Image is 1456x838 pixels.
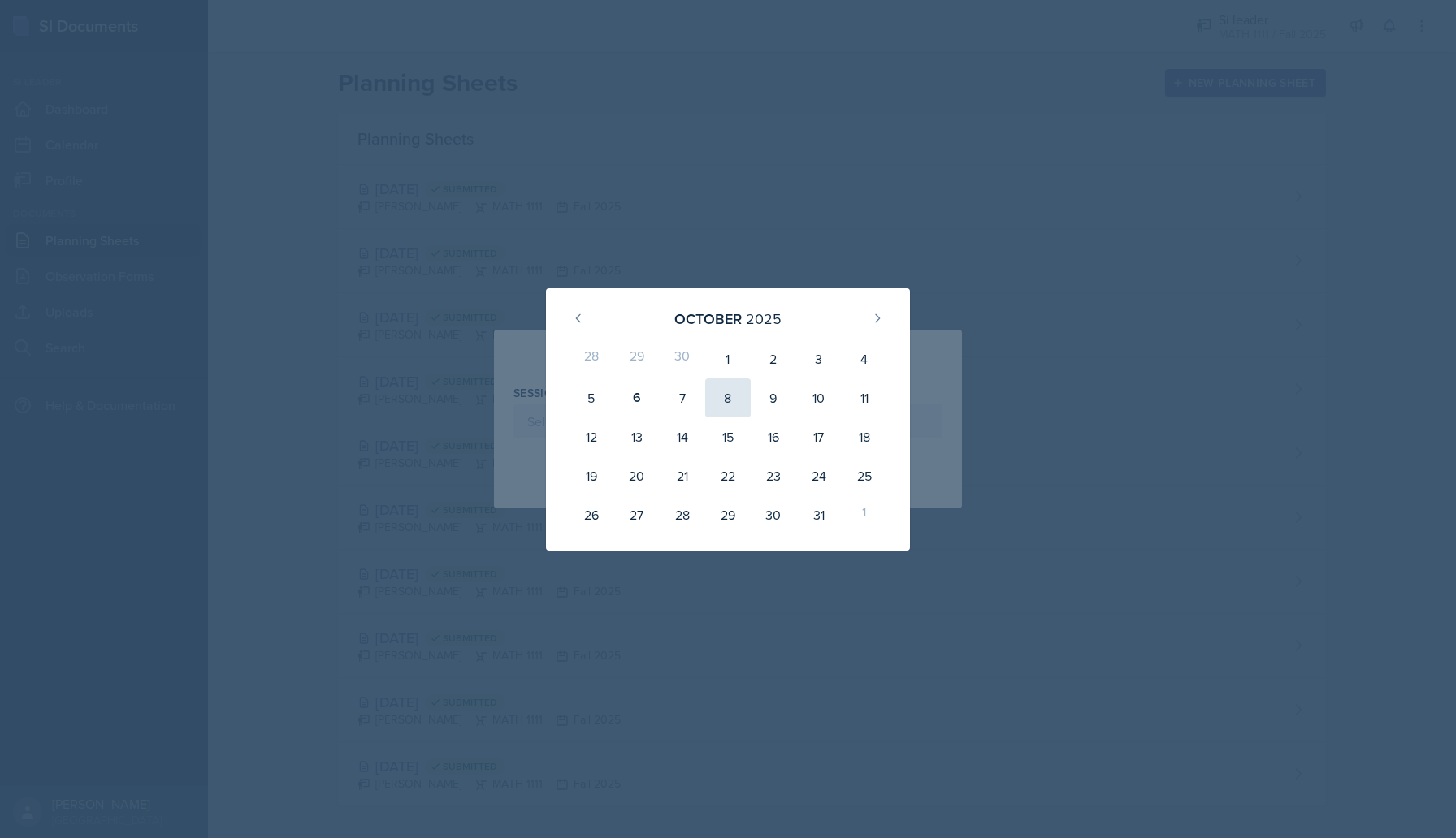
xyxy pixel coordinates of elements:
[614,495,660,534] div: 27
[569,378,614,417] div: 5
[705,417,751,456] div: 15
[614,378,660,417] div: 6
[674,308,742,330] div: October
[614,417,660,456] div: 13
[751,495,796,534] div: 30
[705,339,751,378] div: 1
[705,378,751,417] div: 8
[614,456,660,495] div: 20
[705,495,751,534] div: 29
[842,456,887,495] div: 25
[660,378,705,417] div: 7
[842,378,887,417] div: 11
[660,495,705,534] div: 28
[660,339,705,378] div: 30
[751,339,796,378] div: 2
[751,378,796,417] div: 9
[569,456,614,495] div: 19
[746,308,782,330] div: 2025
[842,339,887,378] div: 4
[796,495,842,534] div: 31
[660,456,705,495] div: 21
[751,456,796,495] div: 23
[660,417,705,456] div: 14
[569,417,614,456] div: 12
[751,417,796,456] div: 16
[796,417,842,456] div: 17
[796,378,842,417] div: 10
[569,495,614,534] div: 26
[569,339,614,378] div: 28
[705,456,751,495] div: 22
[796,456,842,495] div: 24
[614,339,660,378] div: 29
[796,339,842,378] div: 3
[842,417,887,456] div: 18
[842,495,887,534] div: 1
